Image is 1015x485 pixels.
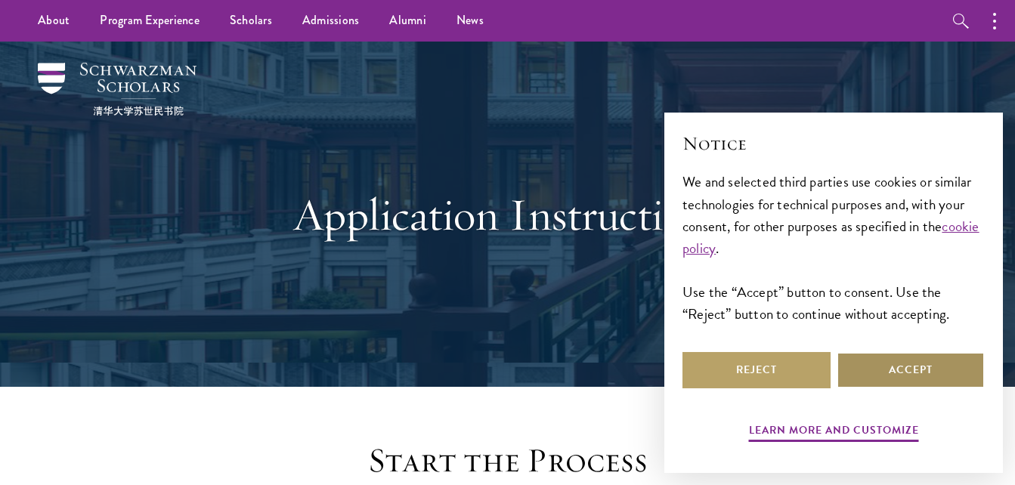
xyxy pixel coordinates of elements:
[247,187,769,242] h1: Application Instructions
[837,352,985,388] button: Accept
[682,352,831,388] button: Reject
[682,171,985,324] div: We and selected third parties use cookies or similar technologies for technical purposes and, wit...
[682,131,985,156] h2: Notice
[682,215,979,259] a: cookie policy
[749,421,919,444] button: Learn more and customize
[274,440,742,482] h2: Start the Process
[38,63,197,116] img: Schwarzman Scholars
